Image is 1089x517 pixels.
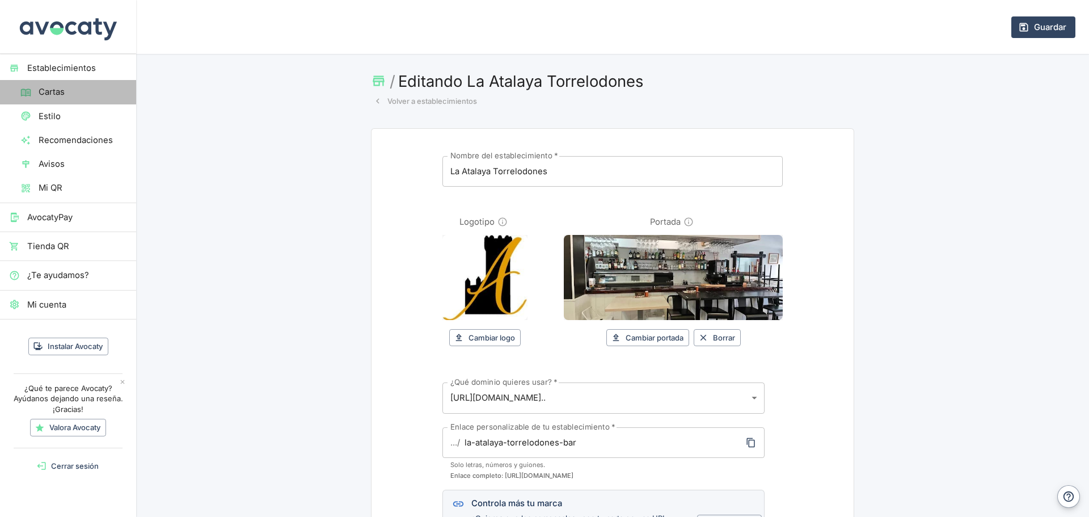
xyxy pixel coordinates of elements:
[650,216,681,228] label: Portada
[27,269,127,281] span: ¿Te ayudamos?
[450,150,558,161] label: Nombre del establecimiento
[741,433,761,453] button: Copiar valor
[371,93,480,110] a: Volver a establecimientos
[371,72,854,90] h1: Editando La Atalaya Torrelodones
[694,329,741,347] button: Borrar
[442,383,765,413] div: [URL][DOMAIN_NAME]..
[450,377,557,388] label: ¿Qué dominio quieres usar?
[39,158,127,170] span: Avisos
[450,470,757,481] span: Enlace completo: [URL][DOMAIN_NAME]
[471,497,687,510] div: Controla más tu marca
[459,216,495,228] label: Logotipo
[28,338,108,355] button: Instalar Avocaty
[27,240,127,253] span: Tienda QR
[27,211,127,224] span: AvocatyPay
[39,134,127,146] span: Recomendaciones
[450,422,615,432] label: Enlace personalizable de tu establecimiento
[681,214,697,230] button: Información sobre imagen de portada
[741,433,761,453] span: Copiar
[30,419,106,436] a: Valora Avocaty
[11,383,125,415] p: ¿Qué te parece Avocaty? Ayúdanos dejando una reseña. ¡Gracias!
[1057,485,1080,508] button: Ayuda y contacto
[495,214,511,230] button: Información sobre imagen de logotipo
[606,329,689,347] button: Cambiar portada
[39,110,127,123] span: Estilo
[39,86,127,98] span: Cartas
[449,329,521,347] button: Cambiar logo
[27,299,127,311] span: Mi cuenta
[450,460,757,470] span: Solo letras, números y guiones.
[390,72,395,91] span: /
[27,62,127,74] span: Establecimientos
[1011,16,1075,38] button: Guardar
[5,457,132,475] button: Cerrar sesión
[39,182,127,194] span: Mi QR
